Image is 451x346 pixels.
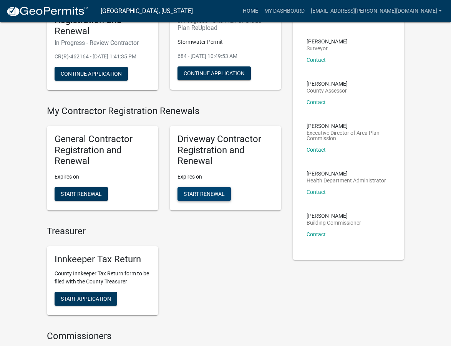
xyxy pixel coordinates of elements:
h4: My Contractor Registration Renewals [47,106,281,117]
a: Contact [307,99,326,105]
button: Start Application [55,292,117,306]
p: Expires on [55,173,151,181]
button: Start Renewal [177,187,231,201]
p: Health Department Administrator [307,178,386,183]
h5: Innkeeper Tax Return [55,254,151,265]
button: Continue Application [55,67,128,81]
p: Stormwater Permit [177,38,274,46]
a: Home [240,4,261,18]
button: Start Renewal [55,187,108,201]
span: Start Renewal [61,191,102,197]
h5: General Contractor Registration and Renewal [55,134,151,167]
h4: Commissioners [47,331,281,342]
h6: In Progress - Review Contractor [55,39,151,46]
p: [PERSON_NAME] [307,123,390,129]
p: [PERSON_NAME] [307,81,348,86]
a: My Dashboard [261,4,308,18]
h4: Treasurer [47,226,281,237]
a: Contact [307,147,326,153]
p: 684 - [DATE] 10:49:53 AM [177,52,274,60]
a: Contact [307,231,326,237]
p: Surveyor [307,46,348,51]
p: [PERSON_NAME] [307,39,348,44]
h6: In Progress - Site Plan or Grade Plan ReUpload [177,17,274,31]
p: [PERSON_NAME] [307,171,386,176]
wm-registration-list-section: My Contractor Registration Renewals [47,106,281,217]
button: Continue Application [177,66,251,80]
span: Start Application [61,295,111,301]
span: Start Renewal [184,191,225,197]
p: Executive Director of Area Plan Commission [307,130,390,141]
p: Building Commissioner [307,220,361,225]
h5: Driveway Contractor Registration and Renewal [177,134,274,167]
p: Expires on [177,173,274,181]
p: [PERSON_NAME] [307,213,361,219]
p: County Innkeeper Tax Return form to be filed with the County Treasurer [55,270,151,286]
p: County Assessor [307,88,348,93]
a: Contact [307,57,326,63]
p: CR(R)-462164 - [DATE] 1:41:35 PM [55,53,151,61]
a: [GEOGRAPHIC_DATA], [US_STATE] [101,5,193,18]
a: [EMAIL_ADDRESS][PERSON_NAME][DOMAIN_NAME] [308,4,445,18]
a: Contact [307,189,326,195]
